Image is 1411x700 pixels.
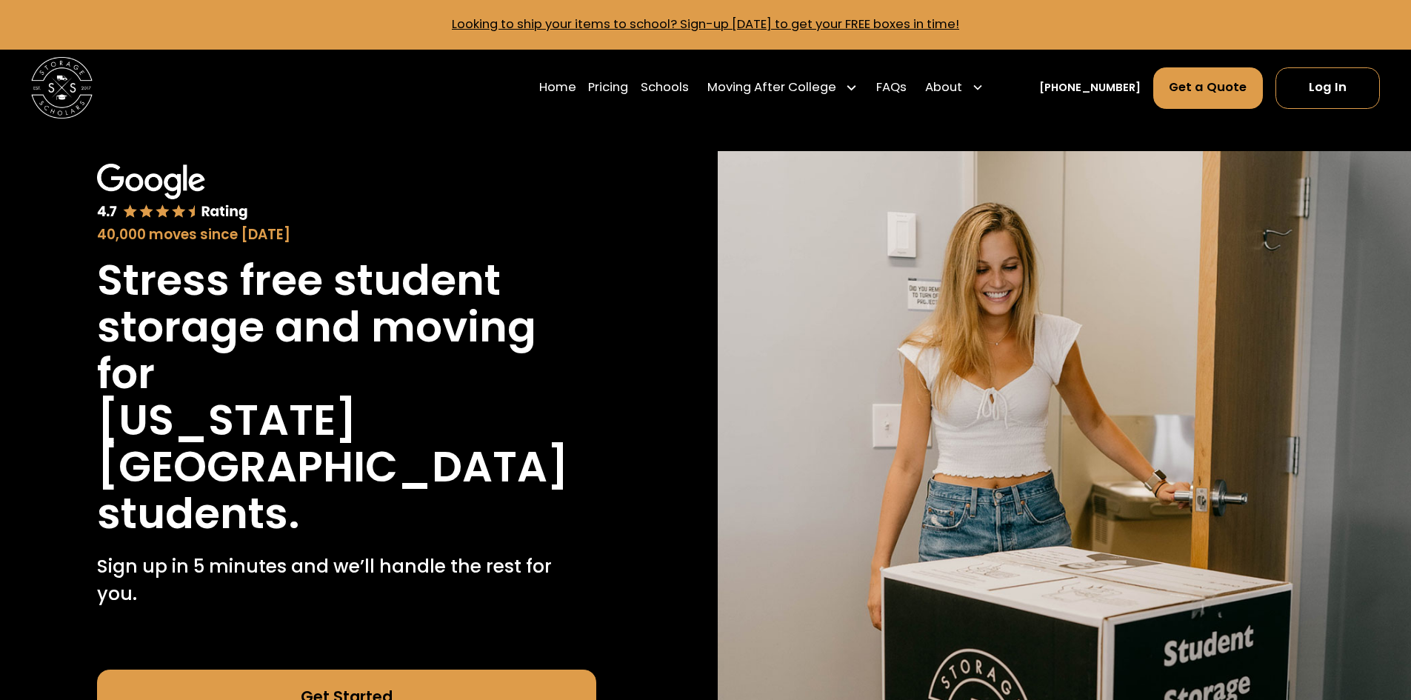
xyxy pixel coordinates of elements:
[1039,80,1141,96] a: [PHONE_NUMBER]
[1275,67,1380,109] a: Log In
[876,66,907,109] a: FAQs
[641,66,689,109] a: Schools
[588,66,628,109] a: Pricing
[97,224,596,245] div: 40,000 moves since [DATE]
[1153,67,1264,109] a: Get a Quote
[539,66,576,109] a: Home
[707,79,836,97] div: Moving After College
[97,257,596,397] h1: Stress free student storage and moving for
[97,490,300,537] h1: students.
[97,397,596,490] h1: [US_STATE][GEOGRAPHIC_DATA]
[925,79,962,97] div: About
[31,57,93,119] img: Storage Scholars main logo
[97,164,248,221] img: Google 4.7 star rating
[97,553,596,608] p: Sign up in 5 minutes and we’ll handle the rest for you.
[452,16,959,33] a: Looking to ship your items to school? Sign-up [DATE] to get your FREE boxes in time!
[701,66,864,109] div: Moving After College
[919,66,990,109] div: About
